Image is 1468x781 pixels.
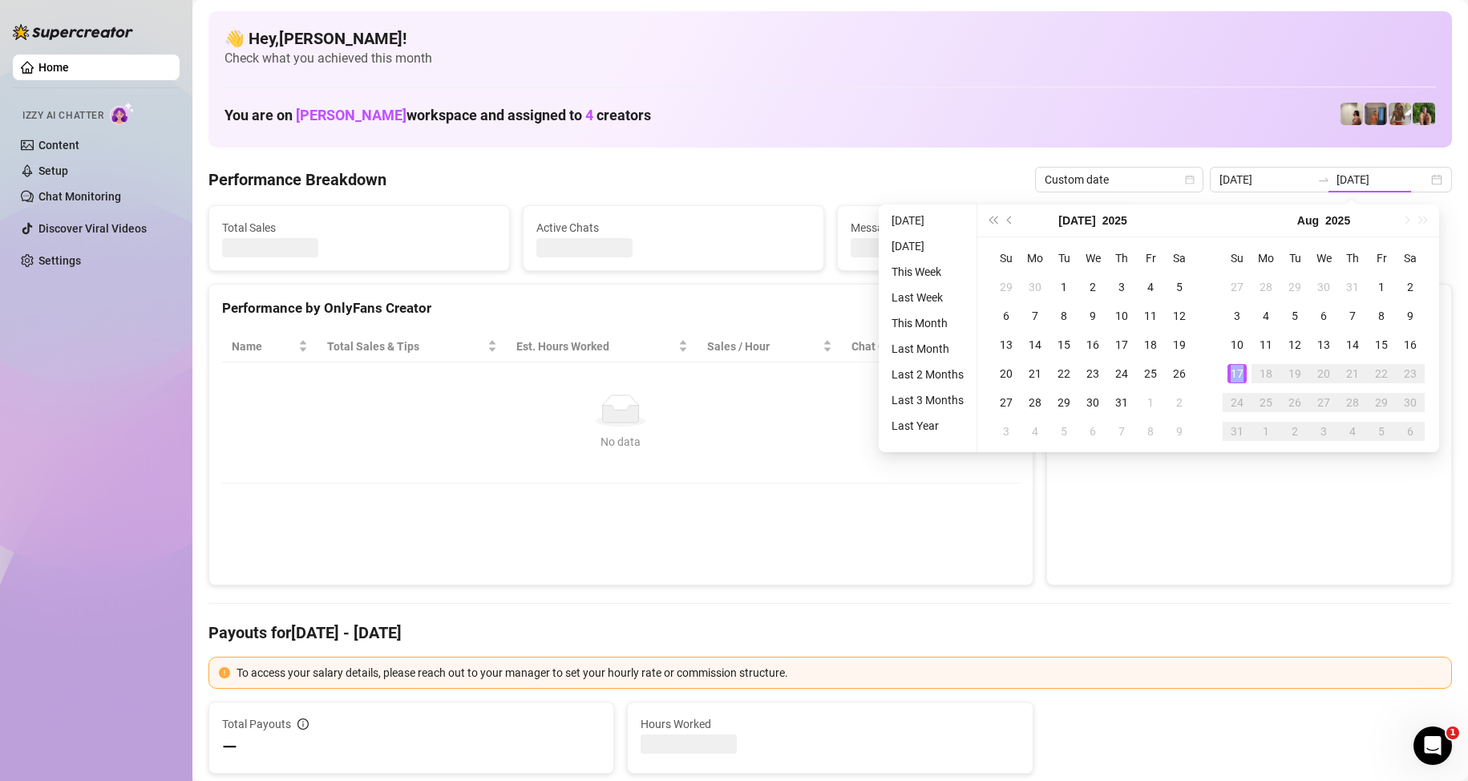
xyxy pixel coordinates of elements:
[327,338,484,355] span: Total Sales & Tips
[1317,173,1330,186] span: to
[222,219,496,237] span: Total Sales
[1185,175,1195,184] span: calendar
[208,621,1452,644] h4: Payouts for [DATE] - [DATE]
[1341,103,1363,125] img: Ralphy
[1317,173,1330,186] span: swap-right
[707,338,819,355] span: Sales / Hour
[1045,168,1194,192] span: Custom date
[237,664,1442,682] div: To access your salary details, please reach out to your manager to set your hourly rate or commis...
[1413,726,1452,765] iframe: Intercom live chat
[296,107,406,123] span: [PERSON_NAME]
[224,27,1436,50] h4: 👋 Hey, [PERSON_NAME] !
[222,297,1020,319] div: Performance by OnlyFans Creator
[585,107,593,123] span: 4
[219,667,230,678] span: exclamation-circle
[222,734,237,760] span: —
[222,715,291,733] span: Total Payouts
[110,102,135,125] img: AI Chatter
[1446,726,1459,739] span: 1
[38,222,147,235] a: Discover Viral Videos
[516,338,675,355] div: Est. Hours Worked
[38,139,79,152] a: Content
[1365,103,1387,125] img: Wayne
[224,50,1436,67] span: Check what you achieved this month
[208,168,386,191] h4: Performance Breakdown
[1337,171,1428,188] input: End date
[698,331,842,362] th: Sales / Hour
[38,164,68,177] a: Setup
[842,331,1019,362] th: Chat Conversion
[38,190,121,203] a: Chat Monitoring
[232,338,295,355] span: Name
[1413,103,1435,125] img: Nathaniel
[38,254,81,267] a: Settings
[222,331,317,362] th: Name
[851,219,1125,237] span: Messages Sent
[641,715,1019,733] span: Hours Worked
[317,331,507,362] th: Total Sales & Tips
[536,219,811,237] span: Active Chats
[22,108,103,123] span: Izzy AI Chatter
[38,61,69,74] a: Home
[1219,171,1311,188] input: Start date
[224,107,651,124] h1: You are on workspace and assigned to creators
[1060,297,1438,319] div: Sales by OnlyFans Creator
[297,718,309,730] span: info-circle
[13,24,133,40] img: logo-BBDzfeDw.svg
[238,433,1004,451] div: No data
[851,338,997,355] span: Chat Conversion
[1389,103,1411,125] img: Nathaniel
